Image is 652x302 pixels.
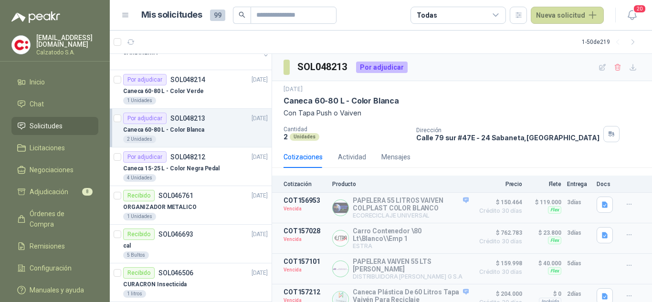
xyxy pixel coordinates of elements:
span: Crédito 30 días [474,208,522,214]
button: Nueva solicitud [531,7,604,24]
span: Remisiones [30,241,65,251]
p: Caneca 15-25 L - Color Negra Pedal [123,164,220,173]
p: [DATE] [252,230,268,239]
p: Vencida [284,265,326,275]
p: Vencida [284,204,326,214]
p: [DATE] [284,85,303,94]
p: SOL048214 [170,76,205,83]
span: Chat [30,99,44,109]
p: Docs [597,181,616,187]
p: $ 23.800 [528,227,561,239]
div: 2 Unidades [123,135,156,143]
a: Licitaciones [11,139,98,157]
p: Cantidad [284,126,409,133]
p: ORGANIZADOR METALICO [123,203,197,212]
p: [DATE] [252,191,268,200]
a: Órdenes de Compra [11,205,98,233]
div: Por adjudicar [356,62,408,73]
div: 5 Bultos [123,251,149,259]
span: Manuales y ayuda [30,285,84,295]
p: PAPELERA 55 LITROS VAIVEN COLPLAST COLOR BLANCO [353,197,469,212]
p: $ 0 [528,288,561,300]
p: Flete [528,181,561,187]
p: COT157212 [284,288,326,296]
p: SOL046761 [158,192,193,199]
p: ESTRA [353,242,469,250]
span: 8 [82,188,93,196]
span: Configuración [30,263,72,273]
a: RecibidoSOL046506[DATE] CURACRON Insecticida1 litros [110,263,272,302]
p: Con Tapa Push o Vaiven [284,108,641,118]
div: Por adjudicar [123,113,167,124]
span: $ 762.783 [474,227,522,239]
div: Unidades [290,133,319,141]
div: 1 Unidades [123,97,156,104]
p: 2 [284,133,288,141]
div: 1 Unidades [123,213,156,220]
span: Inicio [30,77,45,87]
span: 20 [633,4,646,13]
div: Flex [548,206,561,214]
span: Licitaciones [30,143,65,153]
img: Company Logo [333,200,348,216]
div: 1 litros [123,290,146,298]
p: cal [123,241,131,250]
div: 1 - 50 de 219 [582,34,641,50]
a: RecibidoSOL046693[DATE] cal5 Bultos [110,225,272,263]
div: Por adjudicar [123,151,167,163]
p: Entrega [567,181,591,187]
h3: SOL048213 [297,60,348,74]
p: Producto [332,181,469,187]
p: Carro Contenedor \80 Lt\Blanco\\Emp 1 [353,227,469,242]
div: Recibido [123,190,155,201]
p: $ 40.000 [528,258,561,269]
a: Solicitudes [11,117,98,135]
span: Negociaciones [30,165,74,175]
p: COT157101 [284,258,326,265]
h1: Mis solicitudes [141,8,202,22]
a: Negociaciones [11,161,98,179]
a: RecibidoSOL046761[DATE] ORGANIZADOR METALICO1 Unidades [110,186,272,225]
p: Caneca 60-80 L - Color Blanca [284,96,399,106]
div: Recibido [123,267,155,279]
a: Adjudicación8 [11,183,98,201]
p: CURACRON Insecticida [123,280,187,289]
a: Configuración [11,259,98,277]
p: SOL046693 [158,231,193,238]
span: Solicitudes [30,121,63,131]
p: COT157028 [284,227,326,235]
div: Todas [417,10,437,21]
span: Crédito 30 días [474,239,522,244]
div: Por adjudicar [123,74,167,85]
p: ECORECICLAJE UNIVERSAL [353,212,469,219]
div: Flex [548,267,561,275]
div: Mensajes [381,152,410,162]
p: SOL046506 [158,270,193,276]
img: Company Logo [12,36,30,54]
span: Crédito 30 días [474,269,522,275]
a: Por adjudicarSOL048212[DATE] Caneca 15-25 L - Color Negra Pedal4 Unidades [110,147,272,186]
p: Calle 79 sur #47E - 24 Sabaneta , [GEOGRAPHIC_DATA] [416,134,599,142]
p: 3 días [567,227,591,239]
p: [DATE] [252,114,268,123]
p: Dirección [416,127,599,134]
p: [EMAIL_ADDRESS][DOMAIN_NAME] [36,34,98,48]
a: Por adjudicarSOL048214[DATE] Caneca 60-80 L - Color Verde1 Unidades [110,70,272,109]
span: Órdenes de Compra [30,208,89,229]
span: $ 150.464 [474,197,522,208]
p: COT156953 [284,197,326,204]
a: Por adjudicarSOL048213[DATE] Caneca 60-80 L - Color Blanca2 Unidades [110,109,272,147]
p: [DATE] [252,153,268,162]
p: Cotización [284,181,326,187]
p: DISTRIBUIDORA [PERSON_NAME] G S.A [353,273,469,280]
div: Flex [548,237,561,244]
a: Manuales y ayuda [11,281,98,299]
div: Recibido [123,229,155,240]
p: 3 días [567,197,591,208]
p: [DATE] [252,269,268,278]
a: Chat [11,95,98,113]
div: 4 Unidades [123,174,156,182]
p: Calzatodo S.A. [36,50,98,55]
p: Caneca 60-80 L - Color Verde [123,87,204,96]
img: Company Logo [333,230,348,246]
